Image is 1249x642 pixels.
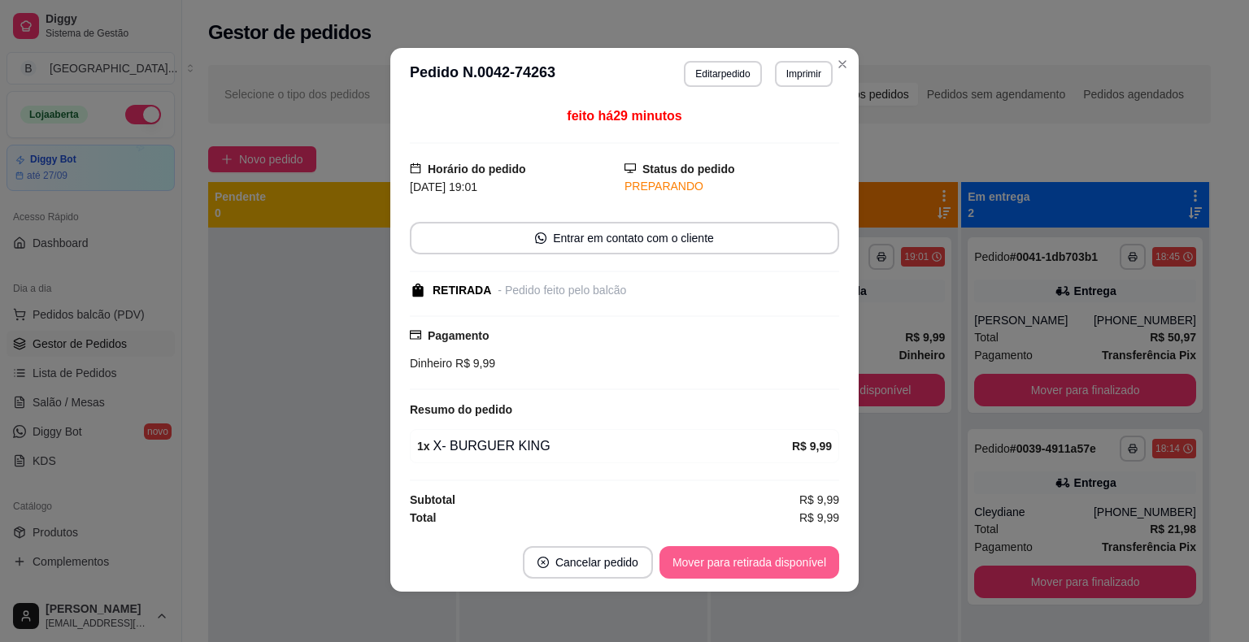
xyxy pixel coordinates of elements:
[537,557,549,568] span: close-circle
[775,61,833,87] button: Imprimir
[523,546,653,579] button: close-circleCancelar pedido
[567,109,681,123] span: feito há 29 minutos
[624,163,636,174] span: desktop
[410,180,477,193] span: [DATE] 19:01
[410,61,555,87] h3: Pedido N. 0042-74263
[410,222,839,254] button: whats-appEntrar em contato com o cliente
[417,436,792,456] div: X- BURGUER KING
[428,163,526,176] strong: Horário do pedido
[410,403,512,416] strong: Resumo do pedido
[799,509,839,527] span: R$ 9,99
[799,491,839,509] span: R$ 9,99
[684,61,761,87] button: Editarpedido
[410,329,421,341] span: credit-card
[417,440,430,453] strong: 1 x
[410,511,436,524] strong: Total
[410,493,455,506] strong: Subtotal
[829,51,855,77] button: Close
[792,440,832,453] strong: R$ 9,99
[498,282,626,299] div: - Pedido feito pelo balcão
[428,329,489,342] strong: Pagamento
[642,163,735,176] strong: Status do pedido
[433,282,491,299] div: RETIRADA
[535,232,546,244] span: whats-app
[410,163,421,174] span: calendar
[452,357,495,370] span: R$ 9,99
[659,546,839,579] button: Mover para retirada disponível
[624,178,839,195] div: PREPARANDO
[410,357,452,370] span: Dinheiro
